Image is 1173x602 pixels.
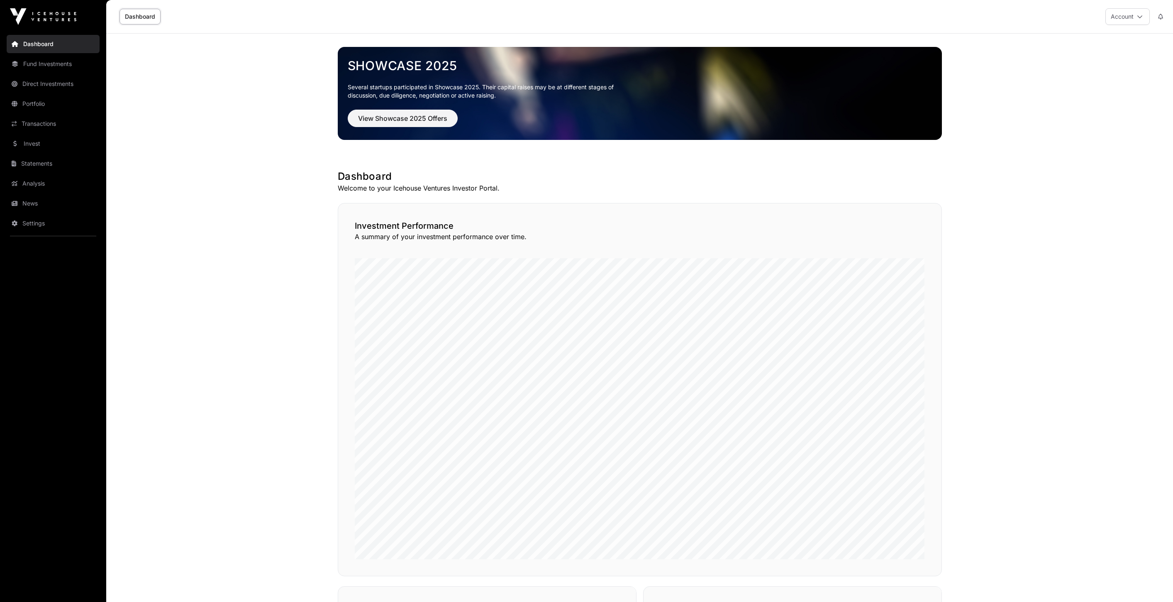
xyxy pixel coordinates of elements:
p: Welcome to your Icehouse Ventures Investor Portal. [338,183,942,193]
a: Showcase 2025 [348,58,932,73]
a: Dashboard [7,35,100,53]
a: Direct Investments [7,75,100,93]
img: Icehouse Ventures Logo [10,8,76,25]
a: Statements [7,154,100,173]
h1: Dashboard [338,170,942,183]
a: Analysis [7,174,100,193]
a: Invest [7,135,100,153]
a: Portfolio [7,95,100,113]
a: News [7,194,100,213]
button: Account [1105,8,1150,25]
p: Several startups participated in Showcase 2025. Their capital raises may be at different stages o... [348,83,627,100]
span: View Showcase 2025 Offers [358,113,447,123]
a: View Showcase 2025 Offers [348,118,458,126]
a: Transactions [7,115,100,133]
p: A summary of your investment performance over time. [355,232,925,242]
a: Dashboard [119,9,161,24]
button: View Showcase 2025 Offers [348,110,458,127]
a: Fund Investments [7,55,100,73]
a: Settings [7,214,100,232]
img: Showcase 2025 [338,47,942,140]
h2: Investment Performance [355,220,925,232]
